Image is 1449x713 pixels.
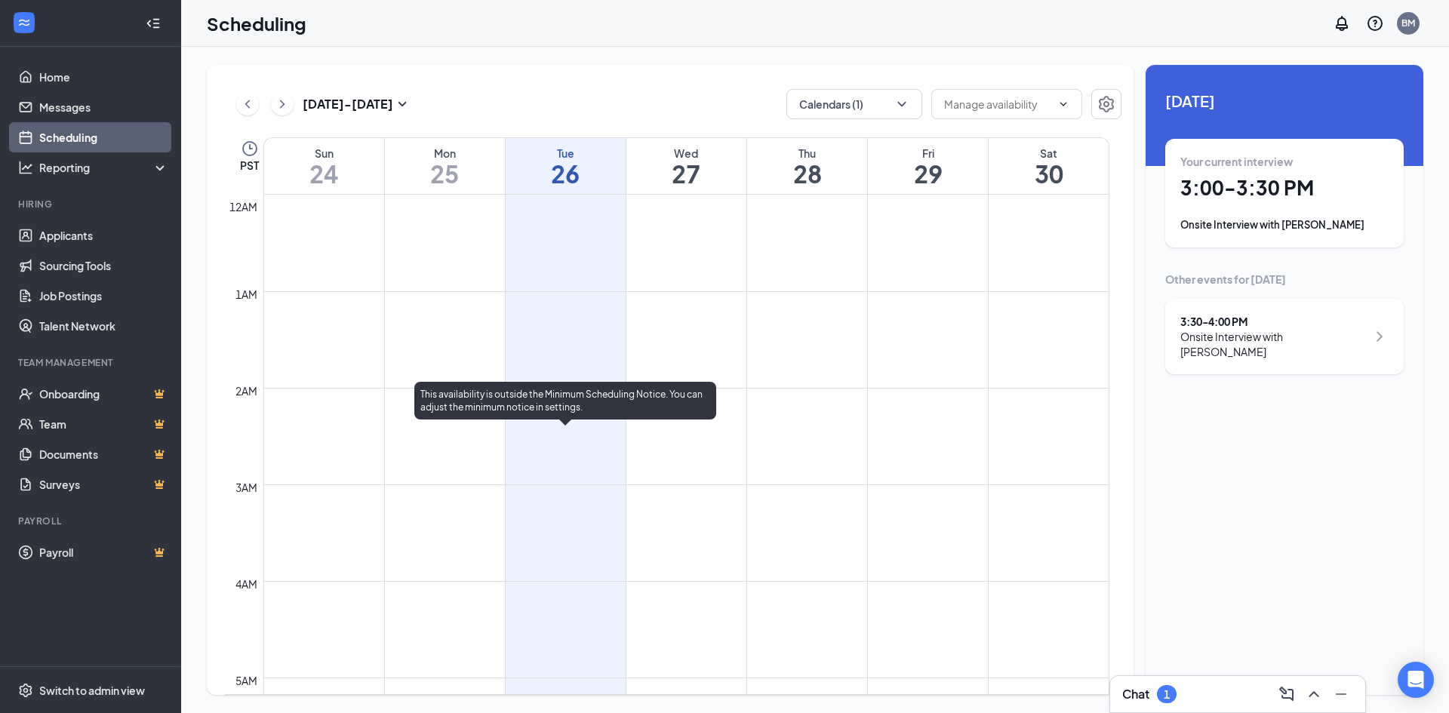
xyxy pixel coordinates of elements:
div: Sat [989,146,1109,161]
div: Sun [264,146,384,161]
div: Onsite Interview with [PERSON_NAME] [1180,329,1367,359]
div: This availability is outside the Minimum Scheduling Notice. You can adjust the minimum notice in ... [414,382,716,420]
h3: Chat [1122,686,1149,702]
div: 1 [1164,688,1170,701]
button: ChevronRight [271,93,294,115]
svg: SmallChevronDown [393,95,411,113]
svg: Analysis [18,160,33,175]
a: Sourcing Tools [39,250,168,281]
a: August 28, 2025 [747,138,867,194]
a: PayrollCrown [39,537,168,567]
h1: 26 [506,161,626,186]
a: August 25, 2025 [385,138,505,194]
div: Onsite Interview with [PERSON_NAME] [1180,217,1389,232]
div: Other events for [DATE] [1165,272,1404,287]
div: 12am [226,198,260,215]
h3: [DATE] - [DATE] [303,96,393,112]
a: Applicants [39,220,168,250]
h1: 27 [626,161,746,186]
div: 5am [232,672,260,689]
button: Settings [1091,89,1121,119]
svg: ChevronDown [1057,98,1069,110]
svg: ComposeMessage [1278,685,1296,703]
a: August 24, 2025 [264,138,384,194]
svg: ChevronLeft [240,95,255,113]
svg: Collapse [146,16,161,31]
div: Payroll [18,515,165,527]
svg: WorkstreamLogo [17,15,32,30]
h1: 24 [264,161,384,186]
div: 3:30 - 4:00 PM [1180,314,1367,329]
svg: Minimize [1332,685,1350,703]
svg: Settings [18,683,33,698]
h1: 29 [868,161,988,186]
div: 2am [232,383,260,399]
div: Mon [385,146,505,161]
svg: ChevronRight [275,95,290,113]
input: Manage availability [944,96,1051,112]
div: 3am [232,479,260,496]
button: ChevronLeft [236,93,259,115]
a: OnboardingCrown [39,379,168,409]
a: DocumentsCrown [39,439,168,469]
div: Your current interview [1180,154,1389,169]
svg: QuestionInfo [1366,14,1384,32]
svg: Clock [241,140,259,158]
div: Reporting [39,160,169,175]
h1: 3:00 - 3:30 PM [1180,175,1389,201]
h1: 25 [385,161,505,186]
a: August 27, 2025 [626,138,746,194]
h1: Scheduling [207,11,306,36]
a: August 30, 2025 [989,138,1109,194]
div: 4am [232,576,260,592]
button: Calendars (1)ChevronDown [786,89,922,119]
a: Home [39,62,168,92]
svg: Notifications [1333,14,1351,32]
h1: 30 [989,161,1109,186]
div: Open Intercom Messenger [1398,662,1434,698]
button: ComposeMessage [1275,682,1299,706]
svg: ChevronDown [894,97,909,112]
a: August 29, 2025 [868,138,988,194]
span: PST [240,158,259,173]
a: TeamCrown [39,409,168,439]
a: August 26, 2025 [506,138,626,194]
div: Thu [747,146,867,161]
div: Switch to admin view [39,683,145,698]
div: Team Management [18,356,165,369]
a: Scheduling [39,122,168,152]
h1: 28 [747,161,867,186]
a: SurveysCrown [39,469,168,499]
div: Hiring [18,198,165,211]
span: [DATE] [1165,89,1404,112]
svg: ChevronUp [1305,685,1323,703]
a: Messages [39,92,168,122]
div: 1am [232,286,260,303]
div: BM [1401,17,1415,29]
div: Tue [506,146,626,161]
button: Minimize [1329,682,1353,706]
button: ChevronUp [1302,682,1326,706]
a: Job Postings [39,281,168,311]
svg: Settings [1097,95,1115,113]
a: Talent Network [39,311,168,341]
svg: ChevronRight [1371,327,1389,346]
div: Fri [868,146,988,161]
div: Wed [626,146,746,161]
